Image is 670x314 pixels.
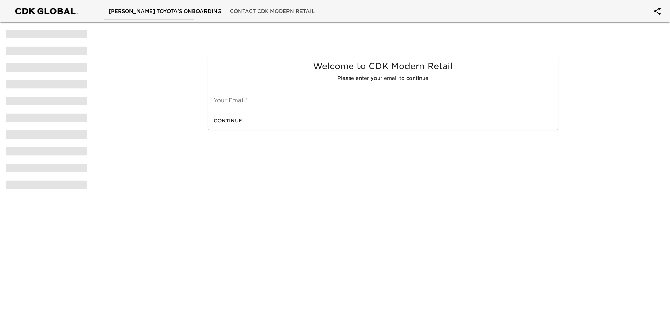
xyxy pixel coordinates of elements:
span: [PERSON_NAME] Toyota's Onboarding [109,7,222,16]
span: Continue [214,117,242,125]
h6: Please enter your email to continue [214,75,552,82]
h5: Welcome to CDK Modern Retail [214,61,552,72]
button: account of current user [649,3,666,20]
span: Contact CDK Modern Retail [230,7,315,16]
button: Continue [211,114,245,127]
